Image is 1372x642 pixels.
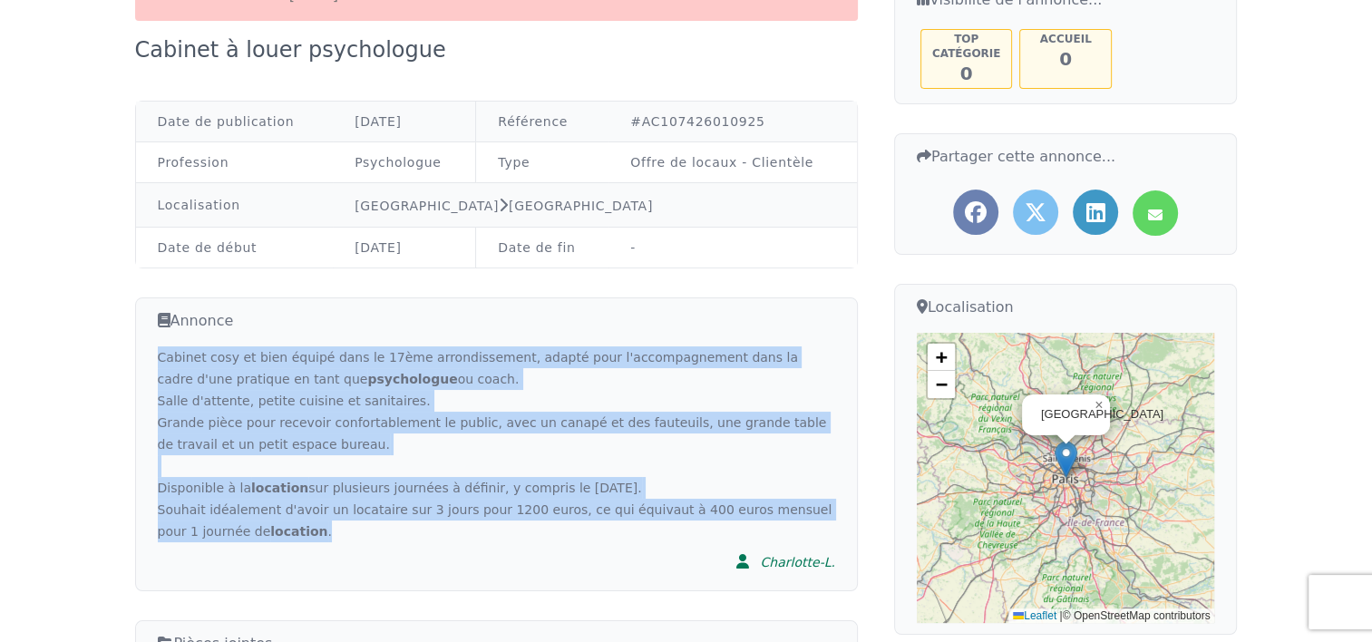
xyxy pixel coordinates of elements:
[936,373,948,395] span: −
[917,296,1215,318] h3: Localisation
[953,190,998,235] a: Partager l'annonce sur Facebook
[1008,608,1214,624] div: © OpenStreetMap contributors
[1013,190,1058,235] a: Partager l'annonce sur Twitter
[1059,48,1072,70] span: 0
[1073,190,1118,235] a: Partager l'annonce sur LinkedIn
[923,32,1010,61] h5: Top catégorie
[917,145,1215,168] h3: Partager cette annonce...
[1133,190,1178,236] a: Partager l'annonce par mail
[136,102,334,142] td: Date de publication
[270,524,327,539] strong: location
[333,228,476,268] td: [DATE]
[1059,609,1062,622] span: |
[1013,609,1056,622] a: Leaflet
[1088,394,1110,416] a: Close popup
[928,371,955,398] a: Zoom out
[158,309,835,332] h3: Annonce
[333,102,476,142] td: [DATE]
[355,199,499,213] a: [GEOGRAPHIC_DATA]
[608,102,857,142] td: #AC107426010925
[1022,32,1109,46] h5: Accueil
[1055,441,1077,478] img: Marker
[355,155,441,170] a: Psychologue
[476,228,609,268] td: Date de fin
[509,199,653,213] a: [GEOGRAPHIC_DATA]
[136,142,334,183] td: Profession
[136,183,334,228] td: Localisation
[136,228,334,268] td: Date de début
[960,63,973,84] span: 0
[367,372,457,386] strong: psychologue
[760,553,834,571] div: Charlotte-L.
[1095,397,1103,413] span: ×
[135,35,457,64] div: Cabinet à louer psychologue
[630,155,813,170] a: Offre de locaux - Clientèle
[1041,407,1087,423] div: [GEOGRAPHIC_DATA]
[936,345,948,368] span: +
[608,228,857,268] td: -
[476,102,609,142] td: Référence
[158,346,835,542] div: Cabinet cosy et bien équipé dans le 17ème arrondissement, adapté pour l'accompagnement dans la ca...
[928,344,955,371] a: Zoom in
[476,142,609,183] td: Type
[724,542,834,579] a: Charlotte-L.
[251,481,308,495] strong: location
